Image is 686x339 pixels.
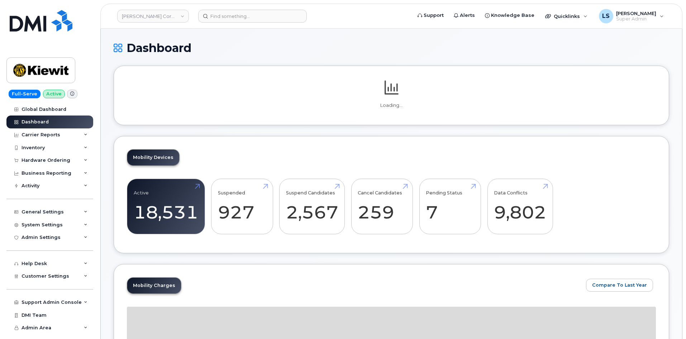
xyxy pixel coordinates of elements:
a: Data Conflicts 9,802 [494,183,546,230]
a: Suspended 927 [218,183,266,230]
a: Mobility Charges [127,278,181,293]
a: Cancel Candidates 259 [358,183,406,230]
a: Active 18,531 [134,183,198,230]
h1: Dashboard [114,42,669,54]
button: Compare To Last Year [586,279,653,292]
a: Mobility Devices [127,150,179,165]
p: Loading... [127,102,656,109]
span: Compare To Last Year [592,282,647,288]
a: Suspend Candidates 2,567 [286,183,338,230]
a: Pending Status 7 [426,183,474,230]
